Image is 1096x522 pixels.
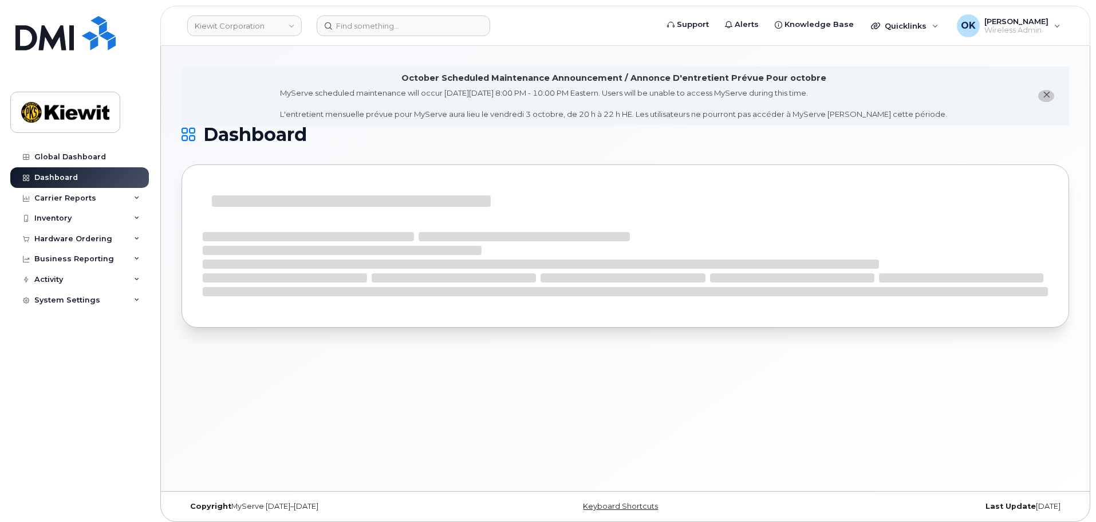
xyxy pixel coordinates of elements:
a: Keyboard Shortcuts [583,502,658,511]
div: MyServe scheduled maintenance will occur [DATE][DATE] 8:00 PM - 10:00 PM Eastern. Users will be u... [280,88,947,120]
strong: Last Update [985,502,1036,511]
button: close notification [1038,90,1054,102]
span: Dashboard [203,126,307,143]
div: [DATE] [773,502,1069,511]
div: October Scheduled Maintenance Announcement / Annonce D'entretient Prévue Pour octobre [401,72,826,84]
div: MyServe [DATE]–[DATE] [182,502,478,511]
strong: Copyright [190,502,231,511]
